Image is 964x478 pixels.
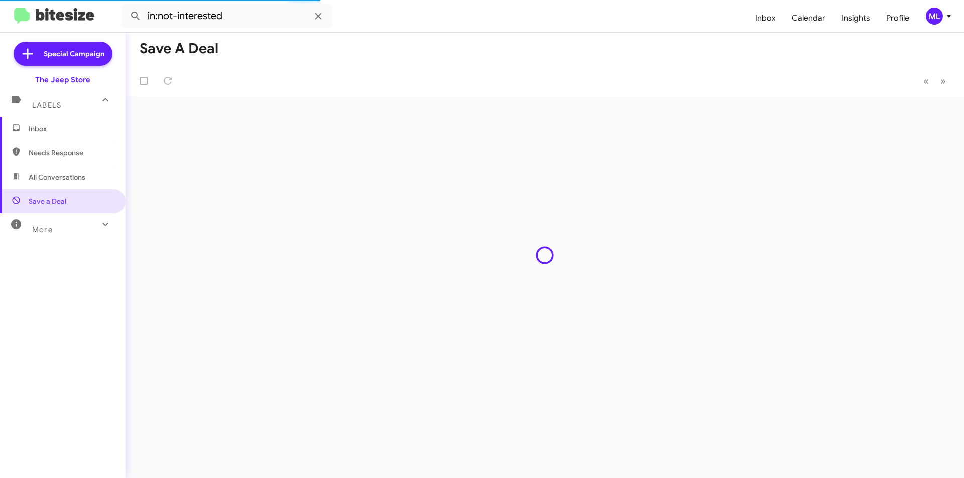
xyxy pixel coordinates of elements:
nav: Page navigation example [918,71,952,91]
span: More [32,225,53,234]
input: Search [122,4,332,28]
button: Previous [917,71,935,91]
span: Special Campaign [44,49,104,59]
button: ML [917,8,953,25]
span: Inbox [29,124,114,134]
a: Special Campaign [14,42,112,66]
span: » [940,75,946,87]
h1: Save a Deal [140,41,218,57]
span: Save a Deal [29,196,66,206]
span: Labels [32,101,61,110]
a: Insights [833,4,878,33]
a: Calendar [784,4,833,33]
div: ML [926,8,943,25]
a: Profile [878,4,917,33]
span: Needs Response [29,148,114,158]
a: Inbox [747,4,784,33]
div: The Jeep Store [35,75,90,85]
span: « [923,75,929,87]
button: Next [934,71,952,91]
span: All Conversations [29,172,85,182]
